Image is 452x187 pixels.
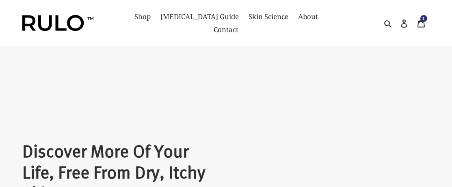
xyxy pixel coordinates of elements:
[22,15,93,31] img: Rulo™ Skin
[249,12,288,22] span: Skin Science
[422,16,425,21] span: 1
[298,12,318,22] span: About
[244,10,292,23] a: Skin Science
[214,25,238,35] span: Contact
[130,10,155,23] a: Shop
[160,12,239,22] span: [MEDICAL_DATA] Guide
[294,10,322,23] a: About
[134,12,151,22] span: Shop
[210,23,242,36] a: Contact
[156,10,243,23] a: [MEDICAL_DATA] Guide
[413,14,430,33] a: 1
